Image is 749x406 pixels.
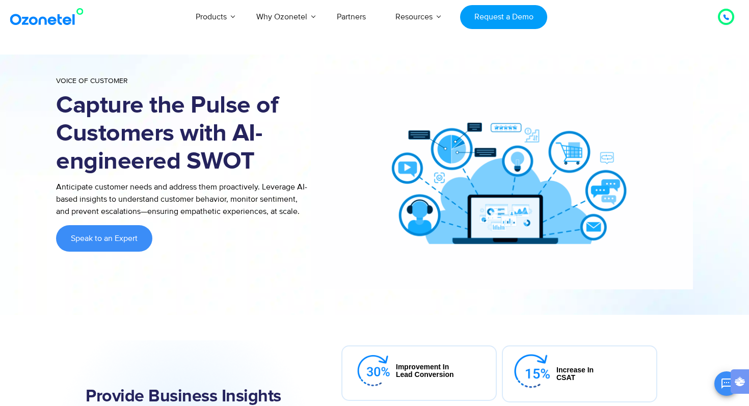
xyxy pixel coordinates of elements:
[396,363,454,378] div: Improvement in lead conversion
[714,371,739,396] button: Open chat
[56,225,152,252] a: Speak to an Expert
[460,5,547,29] a: Request a Demo
[56,76,128,85] span: Voice of Customer
[56,92,311,176] h1: Capture the Pulse of Customers with AI-engineered SWOT
[71,234,138,242] span: Speak to an Expert
[56,181,311,218] p: Anticipate customer needs and address them proactively. Leverage AI-based insights to understand ...
[556,366,594,382] div: Increase in CSAT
